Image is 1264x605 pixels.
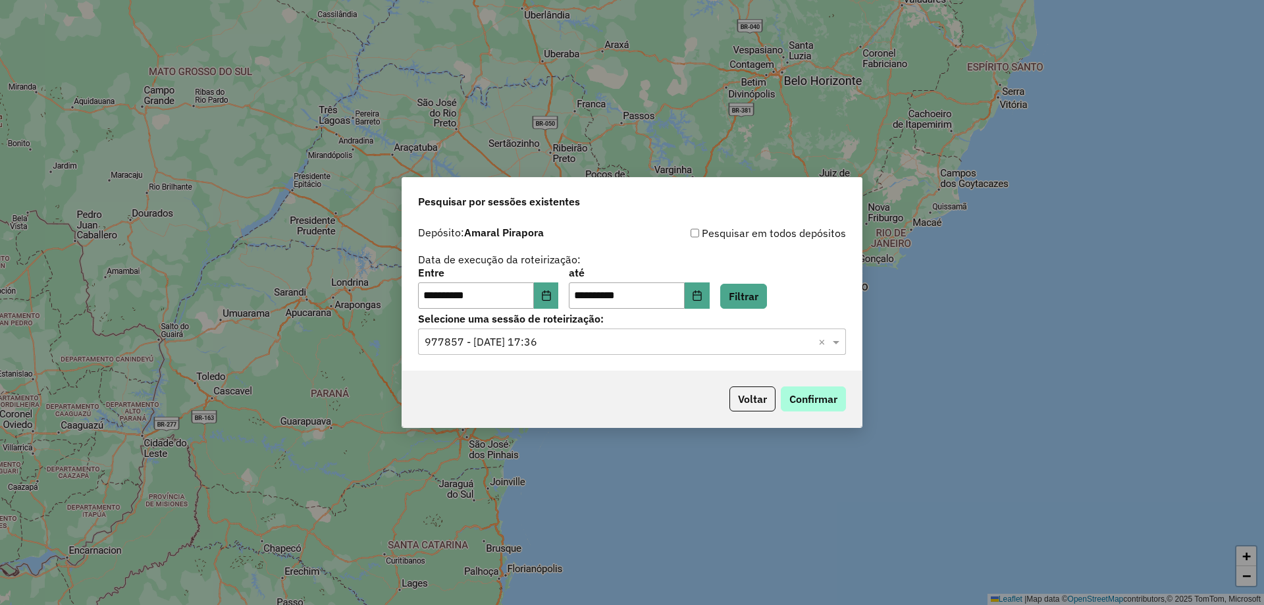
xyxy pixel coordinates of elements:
[418,224,544,240] label: Depósito:
[418,311,846,327] label: Selecione uma sessão de roteirização:
[464,226,544,239] strong: Amaral Pirapora
[729,386,776,411] button: Voltar
[781,386,846,411] button: Confirmar
[418,251,581,267] label: Data de execução da roteirização:
[632,225,846,241] div: Pesquisar em todos depósitos
[418,194,580,209] span: Pesquisar por sessões existentes
[720,284,767,309] button: Filtrar
[685,282,710,309] button: Choose Date
[569,265,709,280] label: até
[534,282,559,309] button: Choose Date
[818,334,829,350] span: Clear all
[418,265,558,280] label: Entre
